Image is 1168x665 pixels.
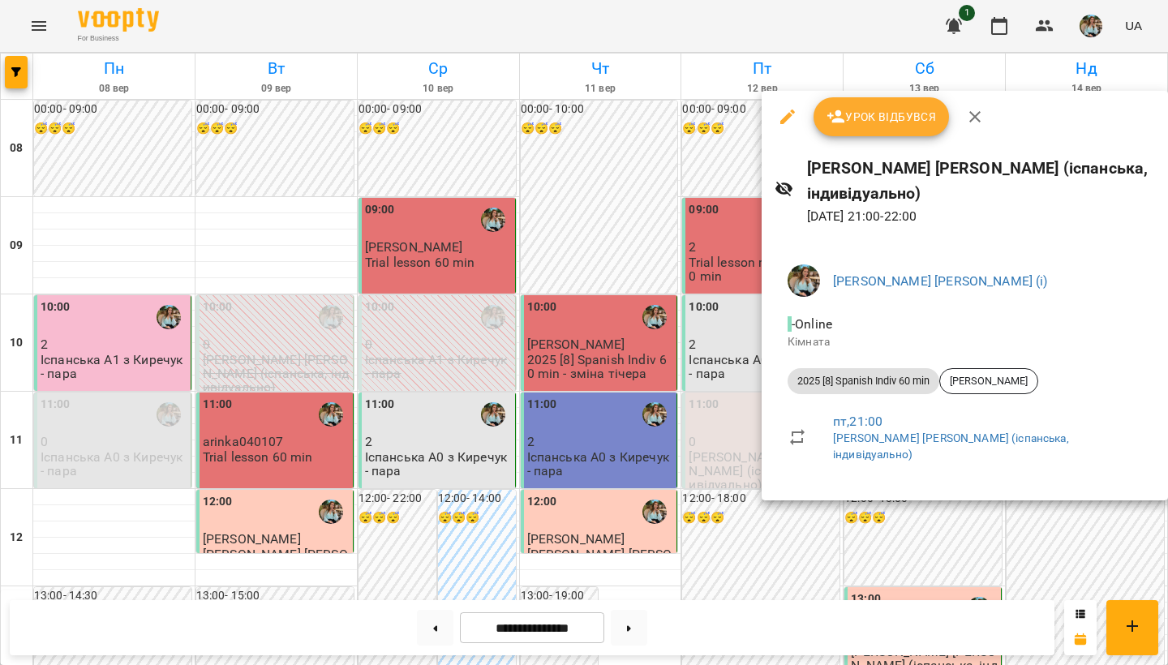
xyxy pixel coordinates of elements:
[788,316,835,332] span: - Online
[833,431,1069,461] a: [PERSON_NAME] [PERSON_NAME] (іспанська, індивідуально)
[827,107,937,127] span: Урок відбувся
[807,156,1155,207] h6: [PERSON_NAME] [PERSON_NAME] (іспанська, індивідуально)
[814,97,950,136] button: Урок відбувся
[939,368,1038,394] div: [PERSON_NAME]
[833,273,1048,289] a: [PERSON_NAME] [PERSON_NAME] (і)
[788,334,1142,350] p: Кімната
[940,374,1037,388] span: [PERSON_NAME]
[807,207,1155,226] p: [DATE] 21:00 - 22:00
[788,374,939,388] span: 2025 [8] Spanish Indiv 60 min
[788,264,820,297] img: 856b7ccd7d7b6bcc05e1771fbbe895a7.jfif
[833,414,882,429] a: пт , 21:00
